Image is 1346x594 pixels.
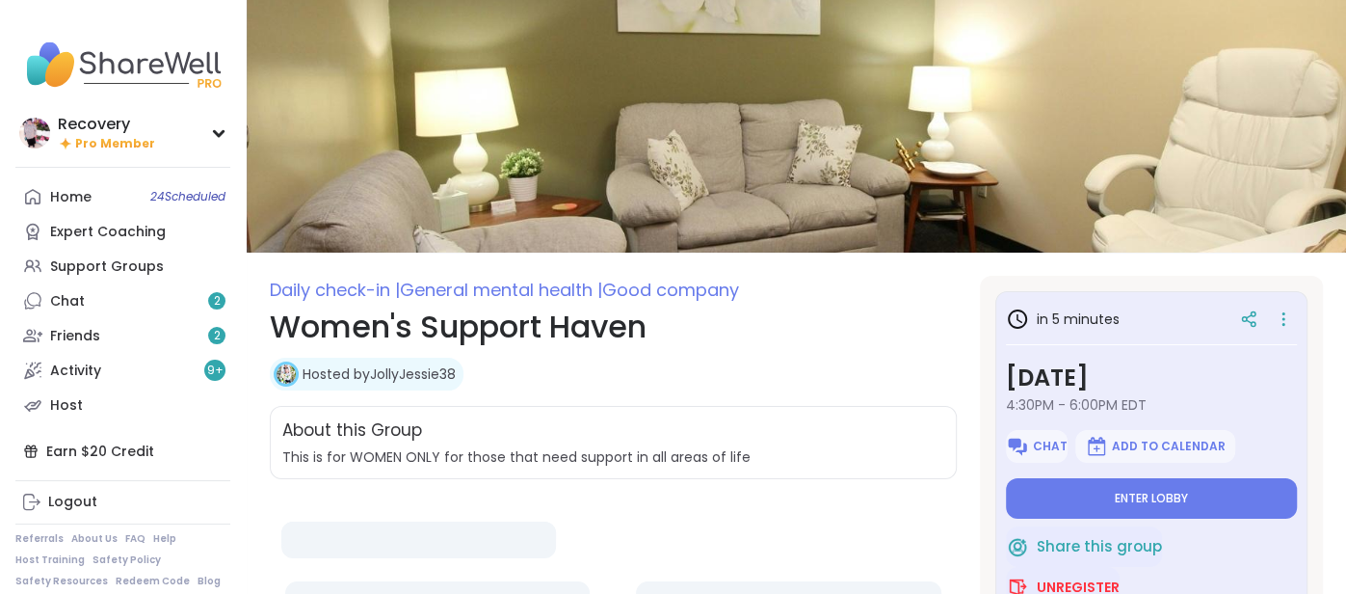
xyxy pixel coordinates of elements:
[150,189,225,204] span: 24 Scheduled
[1006,361,1297,395] h3: [DATE]
[19,118,50,148] img: Recovery
[282,418,422,444] h2: About this Group
[50,292,85,311] div: Chat
[75,136,155,152] span: Pro Member
[1033,439,1068,454] span: Chat
[15,485,230,520] a: Logout
[1006,430,1068,463] button: Chat
[50,362,101,381] div: Activity
[15,249,230,283] a: Support Groups
[1006,435,1029,458] img: ShareWell Logomark
[303,364,456,384] a: Hosted byJollyJessie38
[15,353,230,388] a: Activity9+
[1006,478,1297,519] button: Enter lobby
[15,575,108,588] a: Safety Resources
[270,278,400,302] span: Daily check-in |
[15,532,64,546] a: Referrals
[1006,535,1029,558] img: ShareWell Logomark
[153,532,176,546] a: Help
[214,328,221,344] span: 2
[1037,536,1162,558] span: Share this group
[1006,308,1120,331] h3: in 5 minutes
[15,283,230,318] a: Chat2
[1085,435,1108,458] img: ShareWell Logomark
[400,278,602,302] span: General mental health |
[1006,526,1162,567] button: Share this group
[15,179,230,214] a: Home24Scheduled
[15,214,230,249] a: Expert Coaching
[214,293,221,310] span: 2
[50,188,92,207] div: Home
[602,278,739,302] span: Good company
[15,388,230,422] a: Host
[270,304,957,350] h1: Women's Support Haven
[71,532,118,546] a: About Us
[277,364,296,384] img: JollyJessie38
[207,363,224,379] span: 9 +
[50,396,83,416] div: Host
[15,31,230,98] img: ShareWell Nav Logo
[1006,395,1297,415] span: 4:30PM - 6:00PM EDT
[48,493,97,512] div: Logout
[58,114,155,135] div: Recovery
[50,327,100,346] div: Friends
[198,575,221,588] a: Blog
[15,553,85,567] a: Host Training
[282,447,944,467] span: This is for WOMEN ONLY for those that need support in all areas of life
[125,532,145,546] a: FAQ
[50,223,166,242] div: Expert Coaching
[92,553,161,567] a: Safety Policy
[1112,439,1226,454] span: Add to Calendar
[15,318,230,353] a: Friends2
[15,434,230,469] div: Earn $20 Credit
[50,257,164,277] div: Support Groups
[1115,491,1188,506] span: Enter lobby
[116,575,190,588] a: Redeem Code
[1075,430,1235,463] button: Add to Calendar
